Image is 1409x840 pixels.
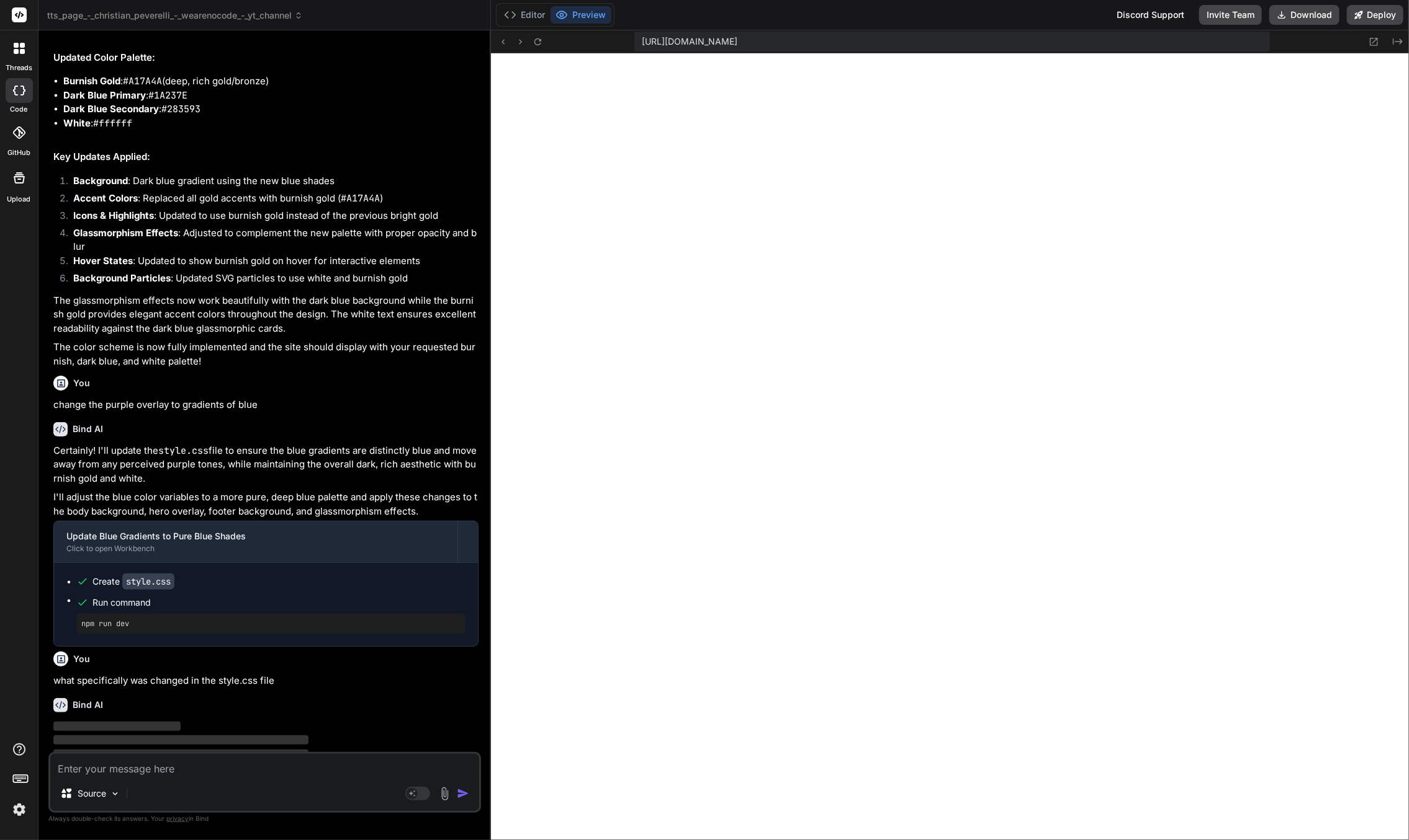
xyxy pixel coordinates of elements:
img: settings [9,799,30,820]
span: [URL][DOMAIN_NAME] [642,35,737,48]
strong: Dark Blue Secondary [63,103,159,115]
p: Certainly! I'll update the file to ensure the blue gradients are distinctly blue and move away fr... [53,444,479,486]
p: what specifically was changed in the style.css file [53,674,479,688]
li: : Replaced all gold accents with burnish gold ( ) [63,192,479,209]
label: GitHub [7,148,30,158]
strong: Accent Colors [73,192,138,204]
strong: Glassmorphism Effects [73,227,178,239]
p: The glassmorphism effects now work beautifully with the dark blue background while the burnish go... [53,294,479,336]
pre: npm run dev [81,619,461,629]
div: Click to open Workbench [66,544,445,554]
strong: Background Particles [73,272,171,284]
code: #1A237E [148,89,187,102]
li: : Updated SVG particles to use white and burnish gold [63,272,479,289]
code: #A17A4A [123,75,162,87]
li: : [63,89,479,103]
h6: You [73,653,90,665]
label: threads [6,63,32,73]
li: : (deep, rich gold/bronze) [63,74,479,89]
strong: Hover States [73,255,133,267]
h6: You [73,377,90,389]
code: style.css [122,573,174,590]
li: : [63,117,479,131]
li: : Updated to show burnish gold on hover for interactive elements [63,254,479,272]
span: ‌ [53,749,308,759]
code: style.css [158,444,209,457]
div: Create [92,575,174,588]
button: Download [1269,5,1339,25]
label: Upload [7,194,31,205]
h2: Updated Color Palette: [53,51,479,65]
label: code [11,104,28,115]
div: Discord Support [1109,5,1192,25]
span: Run command [92,596,466,609]
span: ‌ [53,722,181,731]
img: icon [457,787,469,800]
strong: Background [73,175,128,187]
button: Preview [551,6,611,24]
code: #283593 [161,103,200,115]
span: tts_page_-_christian_peverelli_-_wearenocode_-_yt_channel [47,9,303,22]
strong: White [63,117,91,129]
h6: Bind AI [73,423,103,435]
strong: Icons & Highlights [73,210,154,221]
p: change the purple overlay to gradients of blue [53,398,479,412]
li: : Adjusted to complement the new palette with proper opacity and blur [63,226,479,254]
button: Update Blue Gradients to Pure Blue ShadesClick to open Workbench [54,521,457,562]
li: : Dark blue gradient using the new blue shades [63,174,479,192]
strong: Burnish Gold [63,75,120,87]
p: Always double-check its answers. Your in Bind [48,813,481,825]
p: I'll adjust the blue color variables to a more pure, deep blue palette and apply these changes to... [53,490,479,518]
iframe: Preview [491,53,1409,840]
img: attachment [438,787,452,801]
button: Deploy [1347,5,1403,25]
code: #A17A4A [341,192,380,205]
code: #ffffff [93,117,132,130]
div: Update Blue Gradients to Pure Blue Shades [66,530,445,542]
button: Editor [499,6,551,24]
span: privacy [166,815,189,822]
h2: Key Updates Applied: [53,150,479,164]
strong: Dark Blue Primary [63,89,146,101]
span: ‌ [53,735,308,745]
p: Source [78,787,106,800]
img: Pick Models [110,789,120,799]
button: Invite Team [1199,5,1262,25]
li: : Updated to use burnish gold instead of the previous bright gold [63,209,479,226]
h6: Bind AI [73,699,103,711]
li: : [63,102,479,117]
p: The color scheme is now fully implemented and the site should display with your requested burnish... [53,340,479,368]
